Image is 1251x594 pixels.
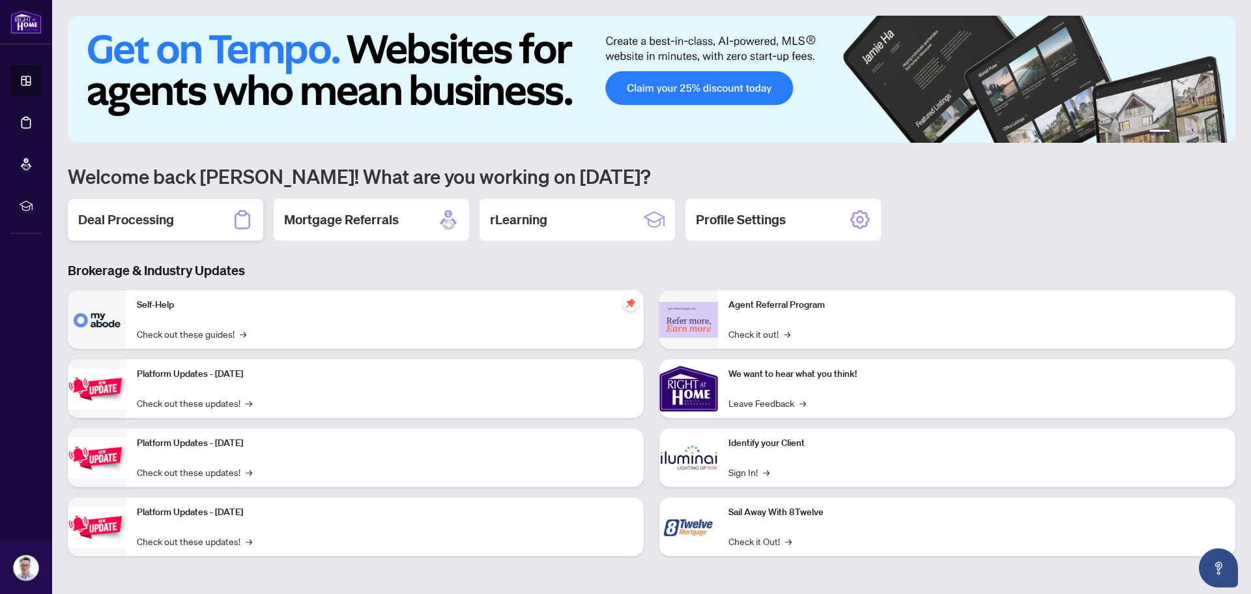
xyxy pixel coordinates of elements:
[14,556,38,580] img: Profile Icon
[1149,130,1170,135] button: 1
[78,211,174,229] h2: Deal Processing
[728,327,790,341] a: Check it out!→
[10,10,42,34] img: logo
[246,534,252,548] span: →
[728,396,806,410] a: Leave Feedback→
[1199,548,1238,587] button: Open asap
[728,367,1225,381] p: We want to hear what you think!
[240,327,246,341] span: →
[659,428,718,487] img: Identify your Client
[137,396,252,410] a: Check out these updates!→
[284,211,399,229] h2: Mortgage Referrals
[68,507,126,548] img: Platform Updates - June 23, 2025
[728,534,792,548] a: Check it Out!→
[1196,130,1201,135] button: 4
[1207,130,1212,135] button: 5
[728,505,1225,520] p: Sail Away With 8Twelve
[68,290,126,349] img: Self-Help
[137,465,252,479] a: Check out these updates!→
[137,327,246,341] a: Check out these guides!→
[784,327,790,341] span: →
[137,298,633,312] p: Self-Help
[68,16,1235,143] img: Slide 0
[68,438,126,479] img: Platform Updates - July 8, 2025
[137,505,633,520] p: Platform Updates - [DATE]
[659,302,718,338] img: Agent Referral Program
[1186,130,1191,135] button: 3
[137,436,633,451] p: Platform Updates - [DATE]
[623,295,639,311] span: pushpin
[1217,130,1222,135] button: 6
[728,465,769,479] a: Sign In!→
[799,396,806,410] span: →
[68,368,126,409] img: Platform Updates - July 21, 2025
[1175,130,1181,135] button: 2
[659,359,718,418] img: We want to hear what you think!
[763,465,769,479] span: →
[137,534,252,548] a: Check out these updates!→
[728,298,1225,312] p: Agent Referral Program
[490,211,547,229] h2: rLearning
[68,261,1235,280] h3: Brokerage & Industry Updates
[785,534,792,548] span: →
[696,211,786,229] h2: Profile Settings
[246,396,252,410] span: →
[659,497,718,556] img: Sail Away With 8Twelve
[246,465,252,479] span: →
[728,436,1225,451] p: Identify your Client
[68,164,1235,188] h1: Welcome back [PERSON_NAME]! What are you working on [DATE]?
[137,367,633,381] p: Platform Updates - [DATE]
